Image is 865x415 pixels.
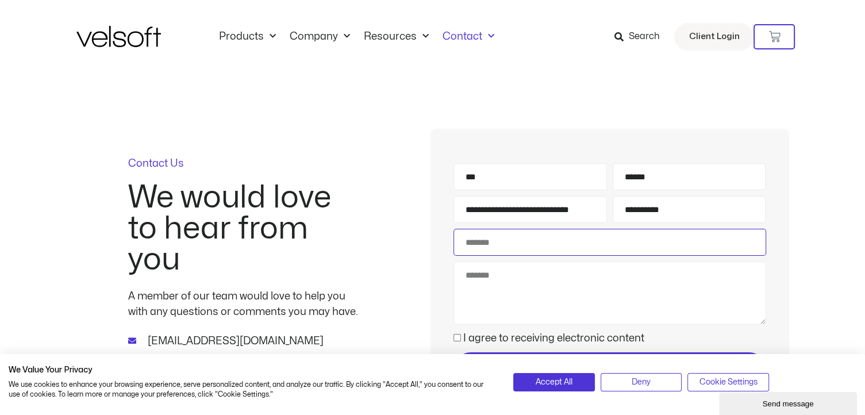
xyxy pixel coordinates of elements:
button: Accept all cookies [513,373,595,391]
button: Deny all cookies [601,373,682,391]
p: Contact Us [128,159,358,169]
a: ProductsMenu Toggle [212,30,283,43]
span: [EMAIL_ADDRESS][DOMAIN_NAME] [145,333,324,349]
span: Search [628,29,659,44]
button: Adjust cookie preferences [687,373,769,391]
a: [EMAIL_ADDRESS][DOMAIN_NAME] [128,333,358,349]
nav: Menu [212,30,501,43]
a: Search [614,27,667,47]
h2: We would love to hear from you [128,182,358,275]
label: I agree to receiving electronic content [463,333,644,343]
p: A member of our team would love to help you with any questions or comments you may have. [128,289,358,320]
img: Velsoft Training Materials [76,26,161,47]
span: Accept All [536,376,572,389]
span: Client Login [689,29,739,44]
h2: We Value Your Privacy [9,365,496,375]
a: ContactMenu Toggle [436,30,501,43]
iframe: chat widget [719,390,859,415]
a: CompanyMenu Toggle [283,30,357,43]
a: ResourcesMenu Toggle [357,30,436,43]
p: We use cookies to enhance your browsing experience, serve personalized content, and analyze our t... [9,380,496,399]
span: Cookie Settings [699,376,758,389]
span: Deny [632,376,651,389]
a: Client Login [674,23,753,51]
